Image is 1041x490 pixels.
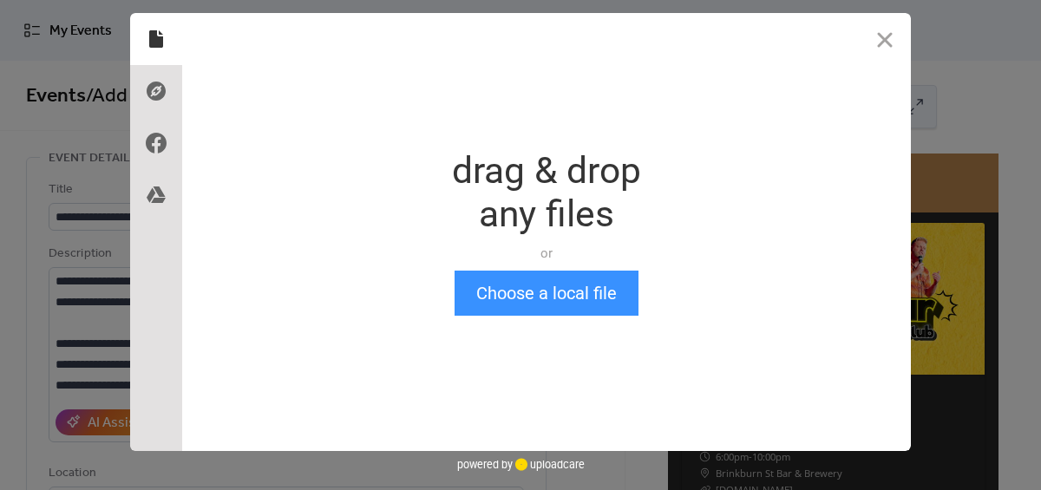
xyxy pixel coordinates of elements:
div: Local Files [130,13,182,65]
button: Choose a local file [455,271,638,316]
div: Google Drive [130,169,182,221]
div: powered by [457,451,585,477]
div: drag & drop any files [452,149,641,236]
div: or [452,245,641,262]
div: Facebook [130,117,182,169]
button: Close [859,13,911,65]
a: uploadcare [513,458,585,471]
div: Direct Link [130,65,182,117]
